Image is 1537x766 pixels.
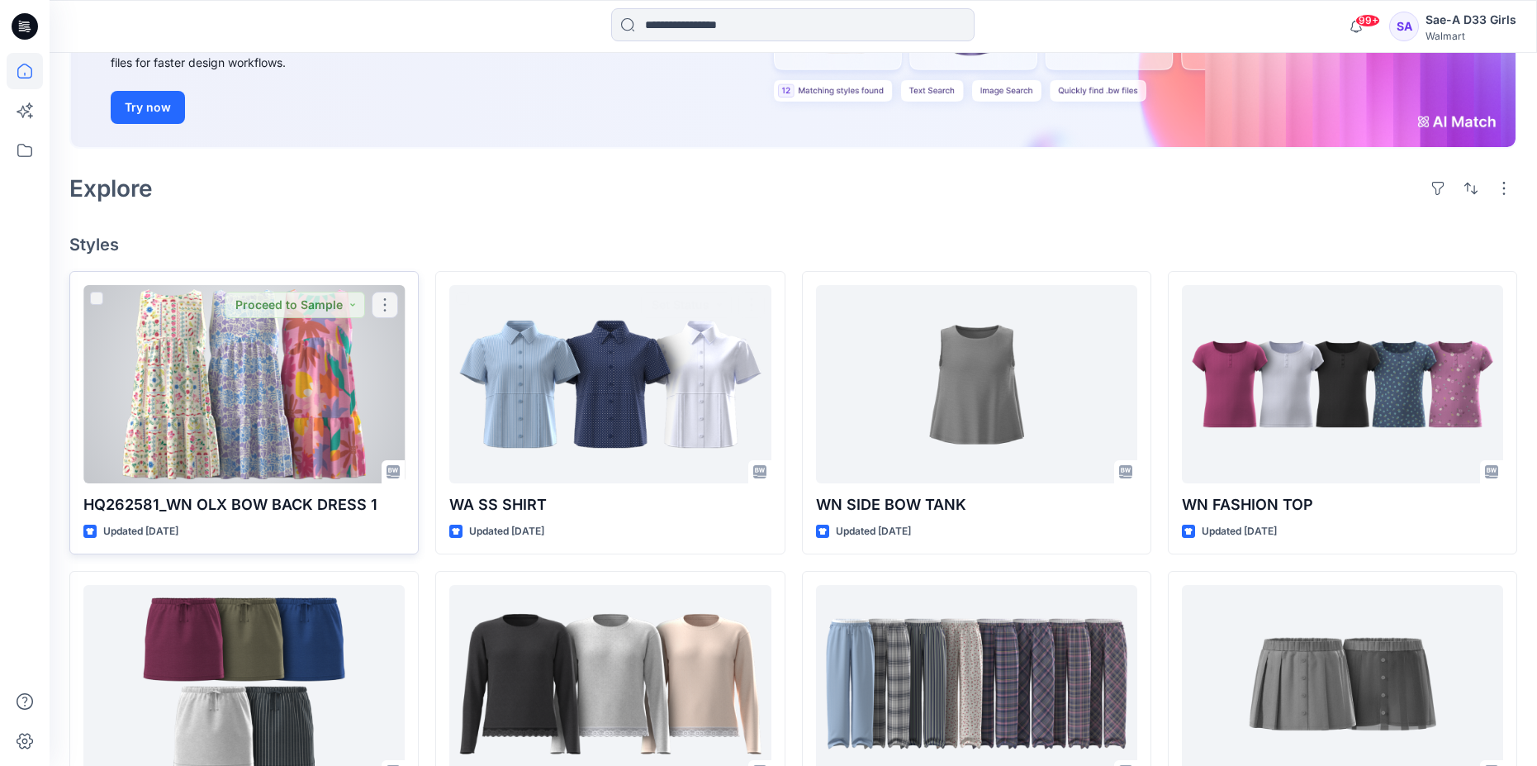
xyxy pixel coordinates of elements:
[1426,10,1516,30] div: Sae-A D33 Girls
[83,493,405,516] p: HQ262581_WN OLX BOW BACK DRESS 1
[1389,12,1419,41] div: SA
[1426,30,1516,42] div: Walmart
[816,285,1137,483] a: WN SIDE BOW TANK
[103,523,178,540] p: Updated [DATE]
[69,175,153,202] h2: Explore
[1355,14,1380,27] span: 99+
[111,91,185,124] button: Try now
[83,285,405,483] a: HQ262581_WN OLX BOW BACK DRESS 1
[1182,285,1503,483] a: WN FASHION TOP
[836,523,911,540] p: Updated [DATE]
[449,285,771,483] a: WA SS SHIRT
[1182,493,1503,516] p: WN FASHION TOP
[111,36,482,71] div: Use text or image search to quickly locate relevant, editable .bw files for faster design workflows.
[469,523,544,540] p: Updated [DATE]
[816,493,1137,516] p: WN SIDE BOW TANK
[1202,523,1277,540] p: Updated [DATE]
[69,235,1517,255] h4: Styles
[449,493,771,516] p: WA SS SHIRT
